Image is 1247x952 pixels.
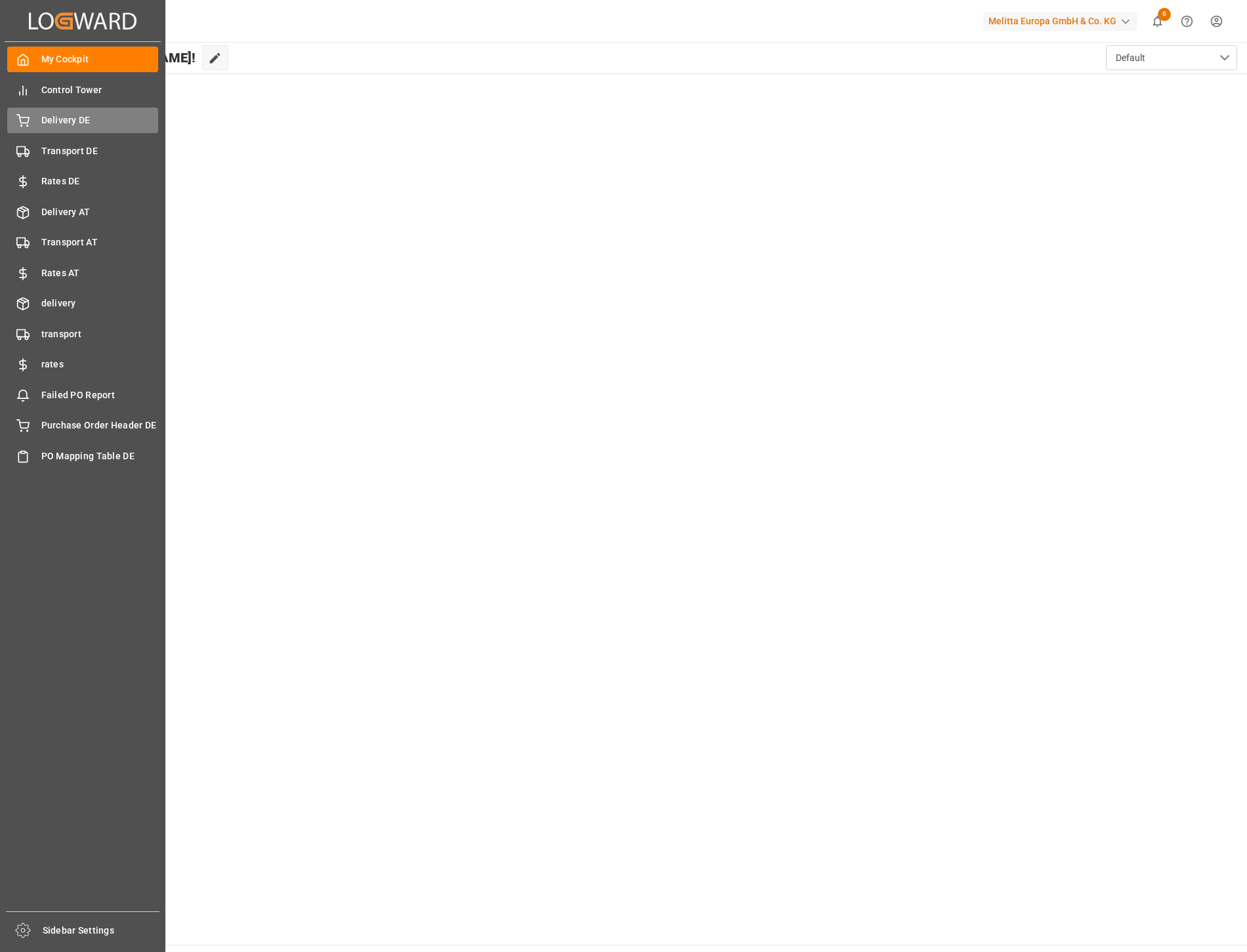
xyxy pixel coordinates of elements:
a: My Cockpit [7,47,158,72]
a: Rates AT [7,260,158,285]
a: Purchase Order Header DE [7,413,158,438]
a: Delivery AT [7,199,158,224]
button: open menu [1106,45,1237,70]
button: Help Center [1172,7,1202,36]
a: Failed PO Report [7,382,158,407]
a: delivery [7,291,158,316]
span: transport [41,327,159,341]
a: PO Mapping Table DE [7,443,158,468]
span: rates [41,358,159,371]
span: My Cockpit [41,52,159,66]
a: transport [7,321,158,346]
a: Transport AT [7,230,158,255]
button: show 6 new notifications [1143,7,1172,36]
span: Transport AT [41,236,159,249]
span: Control Tower [41,83,159,97]
span: Hello [PERSON_NAME]! [54,45,196,70]
div: Melitta Europa GmbH & Co. KG [983,12,1137,31]
a: Delivery DE [7,108,158,133]
span: Delivery DE [41,114,159,127]
span: Delivery AT [41,205,159,219]
span: Rates DE [41,175,159,188]
span: PO Mapping Table DE [41,449,159,463]
span: Purchase Order Header DE [41,419,159,432]
a: rates [7,352,158,377]
span: 6 [1158,8,1171,21]
span: Failed PO Report [41,388,159,402]
a: Transport DE [7,138,158,163]
span: Default [1116,51,1145,65]
span: delivery [41,297,159,310]
a: Rates DE [7,169,158,194]
span: Rates AT [41,266,159,280]
a: Control Tower [7,77,158,102]
button: Melitta Europa GmbH & Co. KG [983,9,1143,33]
span: Sidebar Settings [43,924,160,938]
span: Transport DE [41,144,159,158]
